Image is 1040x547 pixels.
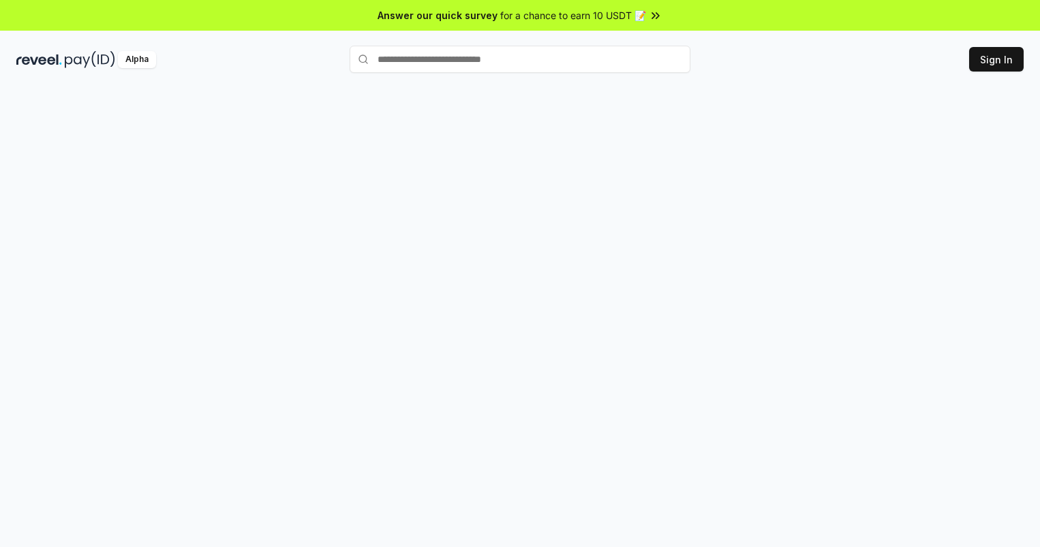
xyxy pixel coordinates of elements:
img: pay_id [65,51,115,68]
img: reveel_dark [16,51,62,68]
span: for a chance to earn 10 USDT 📝 [500,8,646,22]
div: Alpha [118,51,156,68]
button: Sign In [969,47,1024,72]
span: Answer our quick survey [378,8,498,22]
